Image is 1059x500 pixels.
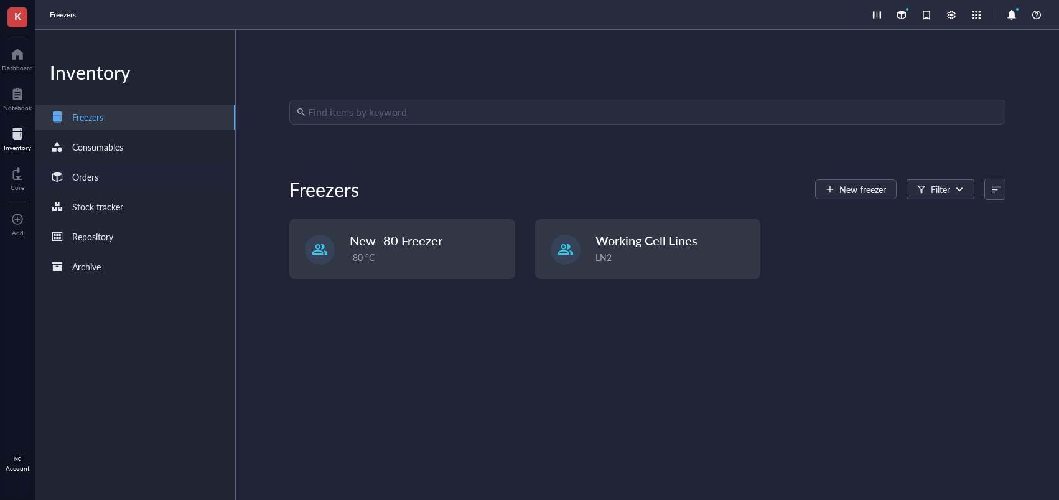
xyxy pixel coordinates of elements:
[350,232,442,249] span: New -80 Freezer
[931,182,950,196] div: Filter
[72,170,98,184] div: Orders
[72,200,123,214] div: Stock tracker
[35,134,235,159] a: Consumables
[289,177,359,202] div: Freezers
[35,164,235,189] a: Orders
[72,230,113,243] div: Repository
[595,250,752,264] div: LN2
[2,44,33,72] a: Dashboard
[4,144,31,151] div: Inventory
[35,194,235,219] a: Stock tracker
[11,184,24,191] div: Core
[35,60,235,85] div: Inventory
[839,184,886,194] span: New freezer
[12,229,24,237] div: Add
[72,260,101,273] div: Archive
[595,232,697,249] span: Working Cell Lines
[350,250,506,264] div: -80 °C
[72,110,103,124] div: Freezers
[14,8,21,24] span: K
[35,105,235,130] a: Freezers
[2,64,33,72] div: Dashboard
[14,456,21,461] span: MC
[35,254,235,279] a: Archive
[4,124,31,151] a: Inventory
[72,140,123,154] div: Consumables
[50,9,78,21] a: Freezers
[815,179,897,199] button: New freezer
[11,164,24,191] a: Core
[6,465,30,472] div: Account
[3,84,32,111] a: Notebook
[35,224,235,249] a: Repository
[3,104,32,111] div: Notebook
